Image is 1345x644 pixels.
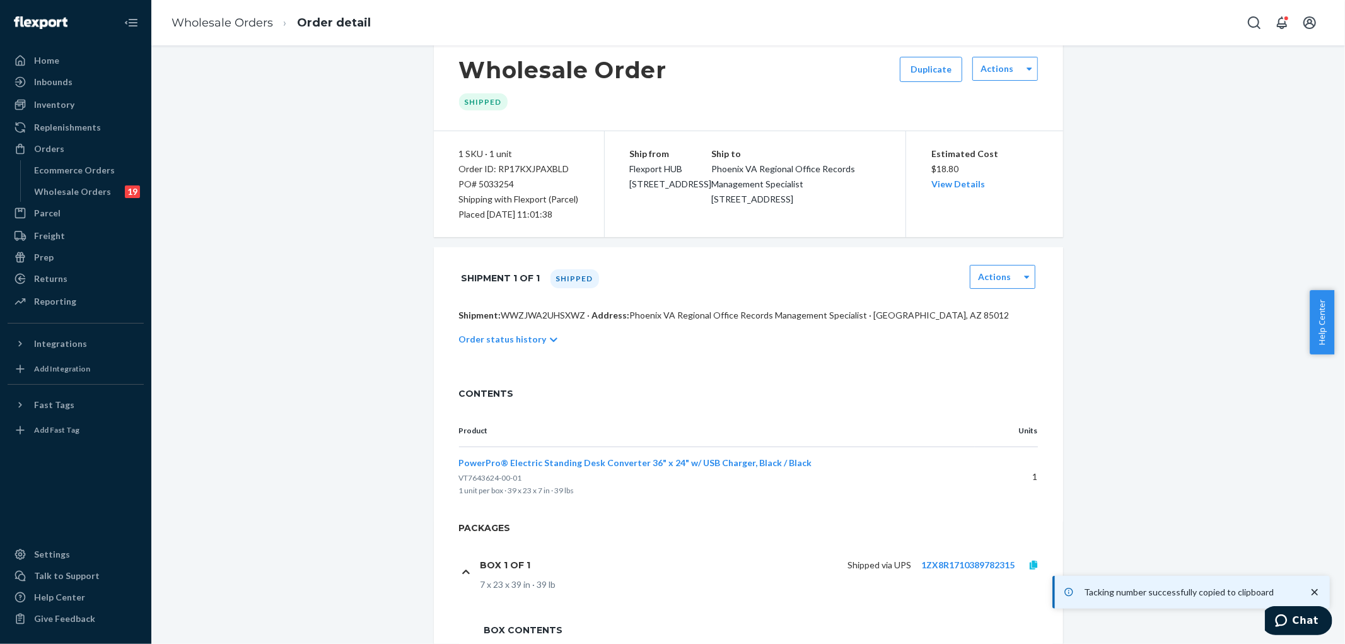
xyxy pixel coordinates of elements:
button: Help Center [1310,290,1334,354]
div: Returns [34,272,67,285]
div: Order ID: RP17KXJPAXBLD [459,161,579,177]
p: Tacking number successfully copied to clipboard [1084,586,1296,599]
div: Add Integration [34,363,90,374]
div: 1 SKU · 1 unit [459,146,579,161]
button: Integrations [8,334,144,354]
a: Parcel [8,203,144,223]
button: Open account menu [1297,10,1322,35]
div: 19 [125,185,140,198]
div: Help Center [34,591,85,604]
div: Home [34,54,59,67]
div: Freight [34,230,65,242]
div: Wholesale Orders [35,185,112,198]
div: Ecommerce Orders [35,164,115,177]
button: PowerPro® Electric Standing Desk Converter 36" x 24" w/ USB Charger, Black / Black [459,457,812,469]
div: $18.80 [931,146,1038,192]
h2: Packages [434,522,1063,544]
svg: close toast [1308,586,1321,599]
button: Give Feedback [8,609,144,629]
p: 1 unit per box · 39 x 23 x 7 in · 39 lbs [459,484,965,497]
div: Inventory [34,98,74,111]
span: VT7643624-00-01 [459,473,522,483]
span: Box Contents [484,624,1028,636]
div: Replenishments [34,121,101,134]
div: Orders [34,143,64,155]
div: Prep [34,251,54,264]
a: Wholesale Orders [172,16,273,30]
div: Talk to Support [34,570,100,582]
button: Talk to Support [8,566,144,586]
a: Reporting [8,291,144,312]
a: Freight [8,226,144,246]
button: Open Search Box [1242,10,1267,35]
h1: Shipment 1 of 1 [462,265,540,291]
div: 7 x 23 x 39 in · 39 lb [480,578,1053,591]
a: Order detail [297,16,371,30]
div: Shipped [550,269,599,288]
p: Estimated Cost [931,146,1038,161]
span: Shipment: [459,310,501,320]
span: Phoenix VA Regional Office Records Management Specialist [STREET_ADDRESS] [712,163,856,204]
div: Give Feedback [34,612,95,625]
iframe: Opens a widget where you can chat to one of our agents [1265,606,1332,638]
p: WWZJWA2UHSXWZ · Phoenix VA Regional Office Records Management Specialist · [GEOGRAPHIC_DATA], AZ ... [459,309,1038,322]
div: Reporting [34,295,76,308]
span: PowerPro® Electric Standing Desk Converter 36" x 24" w/ USB Charger, Black / Black [459,457,812,468]
p: Units [985,425,1038,436]
a: Orders [8,139,144,159]
h1: Wholesale Order [459,57,667,83]
a: Home [8,50,144,71]
div: Shipped [459,93,508,110]
a: Replenishments [8,117,144,138]
a: Add Fast Tag [8,420,144,440]
span: Flexport HUB [STREET_ADDRESS] [630,163,712,189]
a: Settings [8,544,144,565]
a: Prep [8,247,144,267]
label: Actions [978,271,1011,283]
a: Wholesale Orders19 [28,182,144,202]
p: 1 [985,471,1038,483]
button: Close Navigation [119,10,144,35]
div: Inbounds [34,76,73,88]
span: Address: [592,310,630,320]
div: Placed [DATE] 11:01:38 [459,207,579,222]
img: Flexport logo [14,16,67,29]
a: 1ZX8R1710389782315 [921,559,1015,570]
button: Open notifications [1269,10,1295,35]
a: Returns [8,269,144,289]
p: Ship to [712,146,881,161]
p: Shipping with Flexport (Parcel) [459,192,579,207]
h1: Box 1 of 1 [480,559,530,571]
a: View Details [931,179,985,189]
ol: breadcrumbs [161,4,381,42]
button: Fast Tags [8,395,144,415]
button: Duplicate [900,57,962,82]
a: Inbounds [8,72,144,92]
p: Order status history [459,333,547,346]
a: Add Integration [8,359,144,379]
p: Ship from [630,146,712,161]
a: Ecommerce Orders [28,160,144,180]
div: Parcel [34,207,61,220]
a: Help Center [8,587,144,607]
p: Shipped via UPS [847,559,911,571]
span: CONTENTS [459,387,1038,400]
div: Add Fast Tag [34,424,79,435]
div: Integrations [34,337,87,350]
label: Actions [981,62,1013,75]
div: Settings [34,548,70,561]
p: Product [459,425,965,436]
a: Inventory [8,95,144,115]
div: Fast Tags [34,399,74,411]
div: PO# 5033254 [459,177,579,192]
